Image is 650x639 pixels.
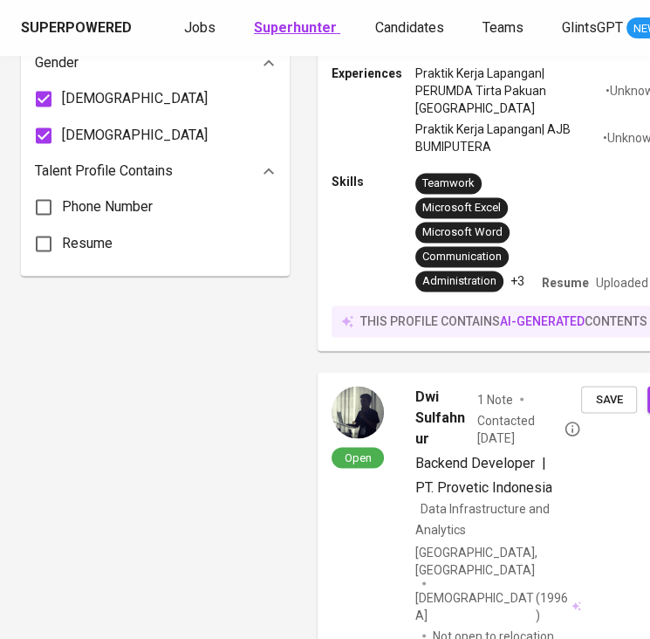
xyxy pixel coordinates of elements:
[21,18,132,38] div: Superpowered
[332,173,415,190] p: Skills
[482,19,523,36] span: Teams
[21,18,135,38] a: Superpowered
[422,224,503,241] div: Microsoft Word
[542,452,546,473] span: |
[375,17,448,39] a: Candidates
[35,154,276,189] div: Talent Profile Contains
[482,17,527,39] a: Teams
[184,19,216,36] span: Jobs
[254,19,337,36] b: Superhunter
[62,196,153,217] span: Phone Number
[542,274,589,292] p: Resume
[184,17,219,39] a: Jobs
[332,386,384,438] img: 0ace1d3cc3bcb3b665ce860735d1f843.jpg
[62,233,113,254] span: Resume
[35,161,173,182] p: Talent Profile Contains
[415,588,536,623] span: [DEMOGRAPHIC_DATA]
[564,420,581,437] svg: By Batam recruiter
[360,313,647,330] p: this profile contains contents
[332,65,415,82] p: Experiences
[415,588,581,623] div: (1996)
[415,478,552,495] span: PT. Provetic Indonesia
[477,390,513,408] span: 1 Note
[500,314,585,328] span: AI-generated
[415,543,581,578] div: [GEOGRAPHIC_DATA], [GEOGRAPHIC_DATA]
[590,389,628,409] span: Save
[415,454,535,471] span: Backend Developer
[422,273,496,290] div: Administration
[415,120,600,155] p: Praktik Kerja Lapangan | AJB BUMIPUTERA
[422,200,501,216] div: Microsoft Excel
[415,65,603,117] p: Praktik Kerja Lapangan | PERUMDA Tirta Pakuan [GEOGRAPHIC_DATA]
[62,88,208,109] span: [DEMOGRAPHIC_DATA]
[510,272,524,290] p: +3
[477,411,581,446] span: Contacted [DATE]
[62,125,208,146] span: [DEMOGRAPHIC_DATA]
[562,19,623,36] span: GlintsGPT
[422,175,475,192] div: Teamwork
[581,386,637,413] button: Save
[254,17,340,39] a: Superhunter
[35,52,79,73] p: Gender
[415,501,550,536] span: Data Infrastructure and Analytics
[415,386,470,449] span: Dwi Sulfahnur
[338,450,379,464] span: Open
[35,45,276,80] div: Gender
[422,249,502,265] div: Communication
[375,19,444,36] span: Candidates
